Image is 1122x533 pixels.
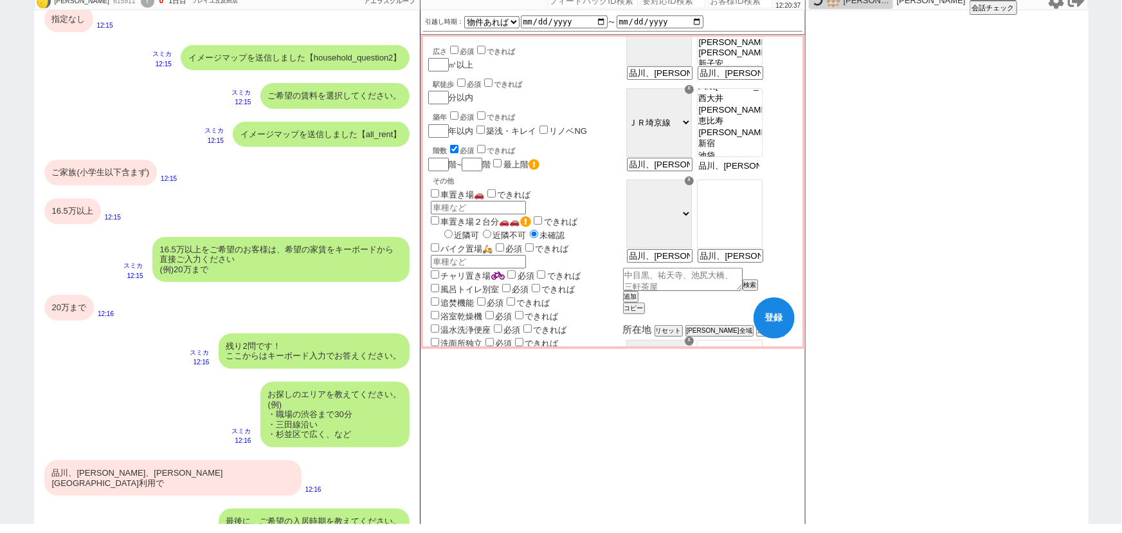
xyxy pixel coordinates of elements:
option: 恵比寿 [698,115,762,127]
p: スミカ [124,261,143,271]
input: 温水洗浄便座 [431,324,439,333]
p: 12:15 [232,97,251,108]
p: 12:20:37 [776,1,801,11]
option: [PERSON_NAME] [698,37,762,48]
p: 12:16 [98,309,114,319]
div: ☓ [685,85,694,94]
span: 必須 [496,339,512,348]
input: できれば [515,311,523,319]
label: できれば [512,339,559,348]
span: 必須 [504,325,521,335]
div: ☓ [685,337,694,346]
label: 追焚機能 [428,298,475,308]
input: 🔍 [698,249,763,263]
input: できれば [477,46,485,54]
option: 新宿 [698,138,762,150]
input: 近隣不可 [483,230,491,238]
p: その他 [433,176,620,186]
input: 追焚機能 [431,297,439,306]
button: 会話チェック [970,1,1017,15]
p: 12:16 [305,485,321,495]
div: 分以内 [428,77,620,104]
div: 20万まで [44,295,94,321]
div: 指定なし [44,6,93,32]
label: 車置き場２台分🚗🚗 [428,217,531,227]
label: 引越し時期： [426,17,464,27]
option: [PERSON_NAME] [698,105,762,115]
label: 〜 [609,19,615,26]
div: お探しのエリアを教えてください。 (例) ・職場の渋谷まで30分 ・三田線沿い ・杉並区で広く、など [260,382,410,447]
label: できれば [521,325,567,335]
input: 車種など [431,255,526,268]
label: できれば [482,80,523,88]
input: できれば [515,338,523,346]
div: 駅徒歩 [433,77,620,89]
label: 未確認 [527,230,565,240]
input: できれば [532,284,540,292]
input: 車種など [431,201,526,214]
div: 築年 [433,109,620,122]
input: 🔍 [698,160,761,171]
input: できれば [507,297,515,306]
span: 会話チェック [972,3,1015,13]
option: [PERSON_NAME] [698,127,762,138]
input: 風呂トイレ別室 [431,284,439,292]
p: 12:15 [105,212,121,223]
input: 近隣可 [444,230,453,238]
input: 車置き場２台分🚗🚗 [431,216,439,225]
label: 最上階 [503,160,539,169]
button: 東京23区 [756,325,785,337]
div: 16.5万以上 [44,198,101,224]
span: 必須 [460,48,475,55]
div: ㎡以上 [428,44,620,71]
label: バイク置場🛵 [428,244,493,254]
span: 必須 [512,285,529,294]
span: 必須 [506,244,523,254]
div: 広さ [433,44,620,57]
option: 西大井 [698,93,762,105]
span: 必須 [496,312,512,321]
p: 12:16 [232,436,251,446]
p: スミカ [204,126,224,136]
label: できれば [475,113,516,121]
label: 近隣可 [441,230,480,240]
div: 階~ 階 [428,157,620,171]
label: 築浅・キレイ [487,126,537,136]
p: 12:15 [161,174,177,184]
input: 車置き場🚗 [431,189,439,198]
p: スミカ [152,49,172,59]
label: 浴室乾燥機 [428,312,483,321]
label: リノベNG [550,126,588,136]
p: 12:15 [124,271,143,281]
input: バイク置場🛵 [431,243,439,252]
div: 残り2問です！ ここからはキーボード入力でお答えください。 [219,333,410,369]
label: できれば [534,271,581,281]
button: [PERSON_NAME]全域 [685,325,754,337]
label: できれば [475,147,516,154]
span: 必須 [460,147,475,154]
span: 必須 [460,113,475,121]
button: コピー [623,303,645,314]
button: リセット [655,325,683,337]
button: 追加 [623,291,638,303]
label: 車置き場🚗 [428,190,485,200]
option: 新子安 [698,58,762,70]
div: ☓ [685,176,694,185]
input: できれば [477,111,485,120]
span: 必須 [467,80,482,88]
p: 12:15 [204,136,224,146]
input: 未確認 [530,230,538,238]
label: できれば [485,190,531,200]
input: 🔍 [627,158,692,171]
button: 登録 [754,297,795,339]
input: できれば [537,270,545,279]
p: スミカ [190,348,210,358]
input: チャリ置き場 [431,270,439,279]
p: スミカ [232,426,251,436]
label: チャリ置き場 [428,271,505,281]
div: イメージマップを送信しました【household_question2】 [181,45,410,71]
p: 12:16 [190,357,210,368]
p: 12:15 [152,59,172,70]
input: できれば [484,79,493,87]
input: できれば [523,324,532,333]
